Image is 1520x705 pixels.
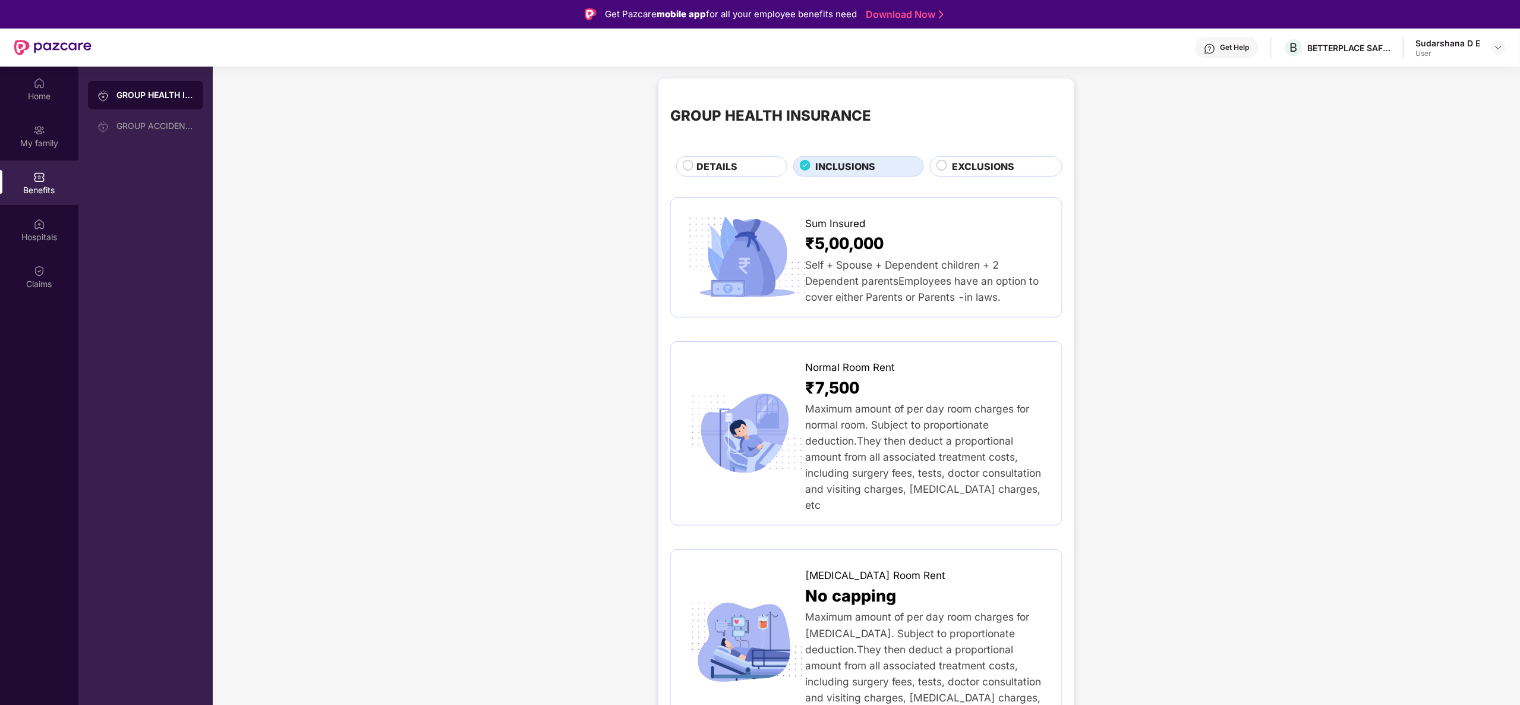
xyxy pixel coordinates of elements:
span: Maximum amount of per day room charges for normal room. Subject to proportionate deduction.They t... [805,402,1041,511]
img: Logo [585,8,597,20]
img: svg+xml;base64,PHN2ZyBpZD0iSG9zcGl0YWxzIiB4bWxucz0iaHR0cDovL3d3dy53My5vcmcvMjAwMC9zdmciIHdpZHRoPS... [33,218,45,230]
img: svg+xml;base64,PHN2ZyBpZD0iSG9tZSIgeG1sbnM9Imh0dHA6Ly93d3cudzMub3JnLzIwMDAvc3ZnIiB3aWR0aD0iMjAiIG... [33,77,45,89]
img: svg+xml;base64,PHN2ZyBpZD0iQmVuZWZpdHMiIHhtbG5zPSJodHRwOi8vd3d3LnczLm9yZy8yMDAwL3N2ZyIgd2lkdGg9Ij... [33,171,45,183]
span: Sum Insured [805,216,865,232]
img: icon [683,212,812,302]
img: svg+xml;base64,PHN2ZyB3aWR0aD0iMjAiIGhlaWdodD0iMjAiIHZpZXdCb3g9IjAgMCAyMCAyMCIgZmlsbD0ibm9uZSIgeG... [33,124,45,136]
div: Sudarshana D E [1416,37,1481,49]
img: svg+xml;base64,PHN2ZyBpZD0iQ2xhaW0iIHhtbG5zPSJodHRwOi8vd3d3LnczLm9yZy8yMDAwL3N2ZyIgd2lkdGg9IjIwIi... [33,265,45,277]
div: GROUP HEALTH INSURANCE [116,89,194,101]
img: svg+xml;base64,PHN2ZyB3aWR0aD0iMjAiIGhlaWdodD0iMjAiIHZpZXdCb3g9IjAgMCAyMCAyMCIgZmlsbD0ibm9uZSIgeG... [97,90,109,102]
div: GROUP HEALTH INSURANCE [670,105,871,127]
div: Get Pazcare for all your employee benefits need [605,7,857,21]
img: svg+xml;base64,PHN2ZyB3aWR0aD0iMjAiIGhlaWdodD0iMjAiIHZpZXdCb3g9IjAgMCAyMCAyMCIgZmlsbD0ibm9uZSIgeG... [97,121,109,133]
span: B [1290,40,1298,55]
span: ₹7,500 [805,376,859,401]
div: Get Help [1221,43,1250,52]
span: INCLUSIONS [816,159,876,174]
img: New Pazcare Logo [14,40,92,55]
span: Self + Spouse + Dependent children + 2 Dependent parentsEmployees have an option to cover either ... [805,259,1039,303]
a: Download Now [866,8,940,21]
img: Stroke [939,8,944,21]
div: BETTERPLACE SAFETY SOLUTIONS PRIVATE LIMITED [1308,42,1391,53]
img: icon [683,389,812,479]
span: [MEDICAL_DATA] Room Rent [805,568,945,584]
span: Normal Room Rent [805,360,895,376]
div: GROUP ACCIDENTAL INSURANCE [116,121,194,131]
div: User [1416,49,1481,58]
img: svg+xml;base64,PHN2ZyBpZD0iRHJvcGRvd24tMzJ4MzIiIHhtbG5zPSJodHRwOi8vd3d3LnczLm9yZy8yMDAwL3N2ZyIgd2... [1494,43,1503,52]
strong: mobile app [657,8,706,20]
img: svg+xml;base64,PHN2ZyBpZD0iSGVscC0zMngzMiIgeG1sbnM9Imh0dHA6Ly93d3cudzMub3JnLzIwMDAvc3ZnIiB3aWR0aD... [1204,43,1216,55]
span: No capping [805,584,896,609]
span: DETAILS [697,159,738,174]
span: EXCLUSIONS [952,159,1014,174]
img: icon [683,597,812,687]
span: ₹5,00,000 [805,231,884,256]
